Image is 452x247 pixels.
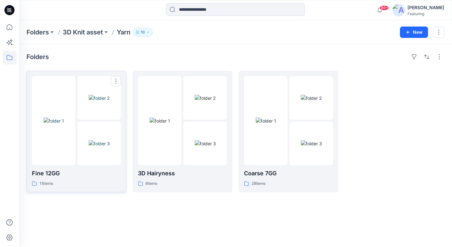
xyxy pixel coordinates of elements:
p: 6 items [146,180,157,187]
img: folder 3 [89,140,110,147]
p: 15 items [39,180,53,187]
p: Fine 12GG [32,169,121,178]
a: folder 1folder 2folder 3Coarse 7GG28items [239,71,338,192]
img: folder 3 [301,140,322,147]
h4: Folders [27,53,49,61]
a: folder 1folder 2folder 33D Hairyness6items [133,71,232,192]
img: folder 2 [301,95,322,101]
a: Folders [27,28,49,37]
img: folder 1 [150,117,170,124]
button: New [400,27,428,38]
img: folder 2 [89,95,110,101]
img: folder 1 [44,117,64,124]
button: 10 [133,28,153,37]
p: 28 items [252,180,265,187]
p: 10 [141,29,145,36]
div: Featuring [407,11,444,16]
img: folder 2 [195,95,216,101]
p: 3D Hairyness [138,169,227,178]
div: [PERSON_NAME] [407,4,444,11]
img: folder 3 [195,140,216,147]
a: folder 1folder 2folder 3Fine 12GG15items [27,71,126,192]
p: Yarn [117,28,130,37]
p: Coarse 7GG [244,169,333,178]
span: 99+ [379,5,389,10]
img: folder 1 [256,117,276,124]
img: avatar [392,4,405,16]
a: 3D Knit asset [63,28,103,37]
